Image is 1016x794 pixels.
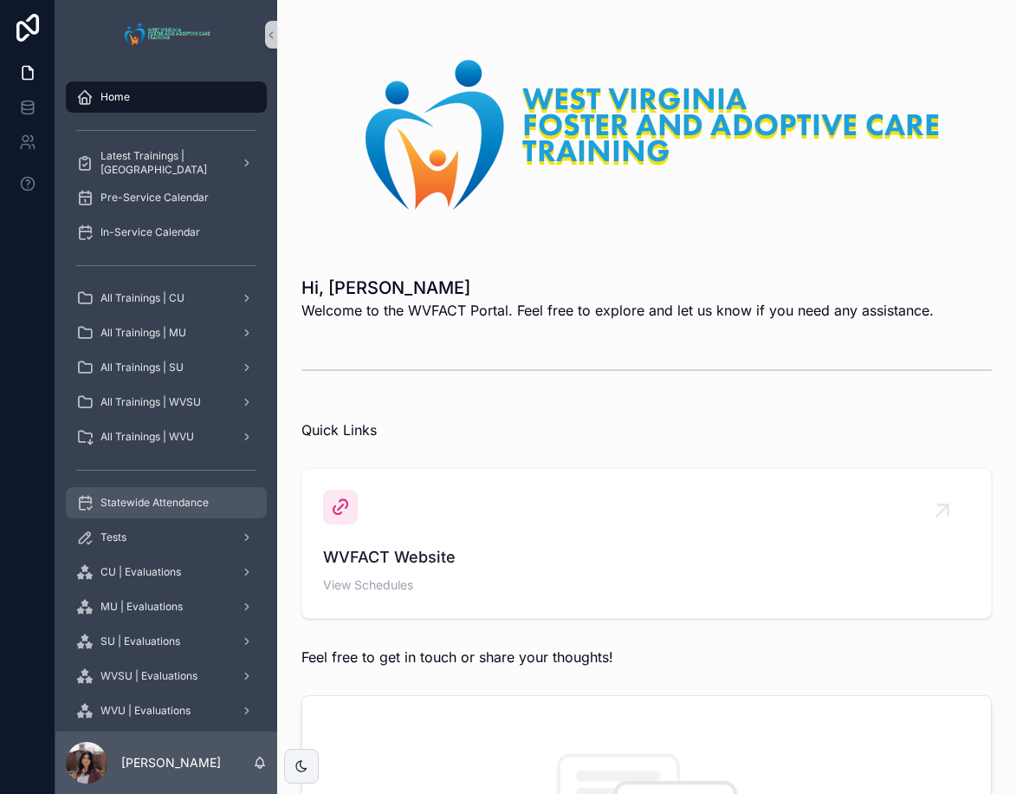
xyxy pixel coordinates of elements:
span: CU | Evaluations [100,565,181,579]
a: Latest Trainings | [GEOGRAPHIC_DATA] [66,147,267,179]
a: Home [66,81,267,113]
span: In-Service Calendar [100,225,200,239]
span: Statewide Attendance [100,496,209,510]
h1: Hi, [PERSON_NAME] [301,276,934,300]
span: WVSU | Evaluations [100,669,197,683]
span: Tests [100,530,126,544]
span: View Schedules [323,576,970,594]
div: scrollable content [55,69,277,732]
img: App logo [120,21,214,49]
span: Welcome to the WVFACT Portal. Feel free to explore and let us know if you need any assistance. [301,300,934,321]
span: Feel free to get in touch or share your thoughts! [301,648,613,666]
span: MU | Evaluations [100,600,183,614]
span: SU | Evaluations [100,635,180,648]
a: In-Service Calendar [66,217,267,248]
a: Tests [66,522,267,553]
a: All Trainings | SU [66,352,267,383]
img: 26288-LogoRetina.png [333,42,961,227]
span: Latest Trainings | [GEOGRAPHIC_DATA] [100,149,227,177]
span: WVFACT Website [323,545,970,569]
span: All Trainings | MU [100,326,186,340]
a: WVU | Evaluations [66,695,267,726]
a: WVFACT WebsiteView Schedules [302,469,991,618]
span: All Trainings | SU [100,361,184,374]
a: MU | Evaluations [66,591,267,622]
a: Statewide Attendance [66,487,267,518]
span: All Trainings | WVSU [100,395,201,409]
a: All Trainings | WVU [66,421,267,452]
span: WVU | Evaluations [100,704,191,718]
a: SU | Evaluations [66,626,267,657]
a: All Trainings | WVSU [66,387,267,418]
a: All Trainings | MU [66,317,267,348]
span: All Trainings | CU [100,291,184,305]
a: CU | Evaluations [66,556,267,588]
span: All Trainings | WVU [100,430,194,444]
a: All Trainings | CU [66,283,267,314]
p: [PERSON_NAME] [121,754,221,771]
a: Pre-Service Calendar [66,182,267,213]
span: Home [100,90,130,104]
span: Quick Links [301,421,377,439]
span: Pre-Service Calendar [100,191,209,205]
a: WVSU | Evaluations [66,661,267,692]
